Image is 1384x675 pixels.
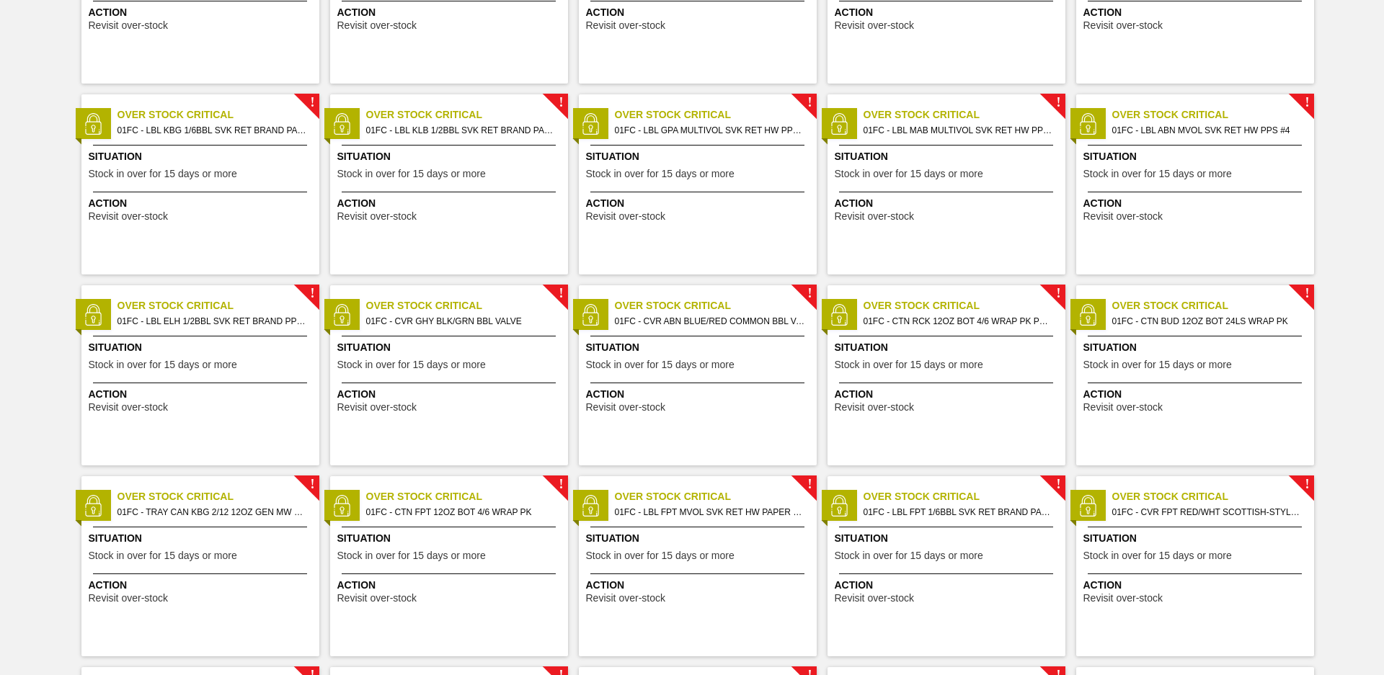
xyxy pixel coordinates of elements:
span: 01FC - LBL FPT 1/6BBL SVK RET BRAND PAPER #3 [864,504,1054,520]
span: Over Stock Critical [615,107,817,122]
span: Situation [1083,149,1310,164]
span: Action [1083,578,1310,593]
span: Action [1083,5,1310,20]
span: Situation [835,531,1062,546]
img: status [828,495,850,517]
span: Over Stock Critical [615,298,817,313]
span: Action [586,5,813,20]
span: 01FC - LBL MAB MULTIVOL SVK RET HW PPS #4 [864,122,1054,138]
span: Action [89,387,316,402]
span: Action [835,5,1062,20]
span: Action [337,578,564,593]
span: ! [1056,288,1060,299]
span: Action [835,578,1062,593]
span: 01FC - CVR GHY BLK/GRN BBL VALVE [366,313,556,329]
span: Over Stock Critical [366,107,568,122]
span: ! [807,479,812,490]
span: Stock in over for 15 days or more [586,169,735,179]
span: 01FC - CTN FPT 12OZ BOT 4/6 WRAP PK [366,504,556,520]
span: Action [586,578,813,593]
span: Revisit over-stock [1083,593,1163,604]
span: Revisit over-stock [1083,20,1163,31]
span: Revisit over-stock [586,402,665,413]
span: Revisit over-stock [586,20,665,31]
span: 01FC - CVR FPT RED/WHT SCOTTISH-STYLE ALE, [1112,504,1303,520]
span: Over Stock Critical [615,489,817,504]
span: Stock in over for 15 days or more [586,550,735,561]
span: Stock in over for 15 days or more [89,550,237,561]
span: Action [835,387,1062,402]
span: ! [559,479,563,490]
span: Action [89,196,316,211]
span: 01FC - LBL ABN MVOL SVK RET HW PPS #4 [1112,122,1303,138]
span: Revisit over-stock [89,20,168,31]
span: Action [337,387,564,402]
span: 01FC - CTN BUD 12OZ BOT 24LS WRAP PK [1112,313,1303,329]
span: Situation [337,149,564,164]
img: status [82,495,104,517]
span: Over Stock Critical [864,298,1065,313]
span: Stock in over for 15 days or more [835,169,983,179]
span: Action [1083,196,1310,211]
span: Situation [89,531,316,546]
span: ! [1305,288,1309,299]
span: Over Stock Critical [1112,107,1314,122]
span: Stock in over for 15 days or more [835,359,983,370]
span: Action [586,387,813,402]
span: Stock in over for 15 days or more [337,550,486,561]
span: ! [559,288,563,299]
img: status [1077,495,1099,517]
span: Action [89,578,316,593]
span: Situation [337,531,564,546]
span: Revisit over-stock [337,211,417,222]
span: 01FC - CTN RCK 12OZ BOT 4/6 WRAP PK POST PRINT [864,313,1054,329]
span: Situation [89,149,316,164]
span: Revisit over-stock [89,211,168,222]
span: Action [1083,387,1310,402]
span: Stock in over for 15 days or more [89,169,237,179]
img: status [331,304,352,326]
span: Stock in over for 15 days or more [1083,359,1232,370]
img: status [828,113,850,135]
img: status [82,304,104,326]
span: ! [559,97,563,108]
span: ! [1056,97,1060,108]
span: Revisit over-stock [835,593,914,604]
span: ! [1305,97,1309,108]
span: 01FC - CVR ABN BLUE/RED COMMON BBL VALVE COVER [615,313,805,329]
span: Revisit over-stock [586,211,665,222]
span: Action [835,196,1062,211]
span: ! [1056,479,1060,490]
span: Revisit over-stock [337,593,417,604]
span: Over Stock Critical [117,489,319,504]
span: Situation [1083,531,1310,546]
span: Over Stock Critical [864,489,1065,504]
span: Action [337,5,564,20]
span: Situation [586,149,813,164]
span: Revisit over-stock [337,402,417,413]
span: Stock in over for 15 days or more [337,169,486,179]
span: Action [337,196,564,211]
span: Revisit over-stock [835,211,914,222]
span: Over Stock Critical [1112,489,1314,504]
img: status [331,113,352,135]
span: 01FC - LBL FPT MVOL SVK RET HW PAPER 1224 #4 [615,504,805,520]
span: 01FC - LBL ELH 1/2BBL SVK RET BRAND PPS #3 [117,313,308,329]
span: Situation [835,340,1062,355]
span: Over Stock Critical [864,107,1065,122]
span: Revisit over-stock [1083,211,1163,222]
span: 01FC - LBL GPA MULTIVOL SVK RET HW PPS #4 [615,122,805,138]
span: Stock in over for 15 days or more [835,550,983,561]
span: Over Stock Critical [117,298,319,313]
img: status [580,495,601,517]
span: Situation [835,149,1062,164]
img: status [1077,113,1099,135]
span: ! [310,288,314,299]
span: Action [89,5,316,20]
span: 01FC - LBL KBG 1/6BBL SVK RET BRAND PAPER #3 [117,122,308,138]
span: 01FC - LBL KLB 1/2BBL SVK RET BRAND PAPER #3 [366,122,556,138]
span: Over Stock Critical [1112,298,1314,313]
span: Stock in over for 15 days or more [586,359,735,370]
span: ! [1305,479,1309,490]
span: ! [807,288,812,299]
